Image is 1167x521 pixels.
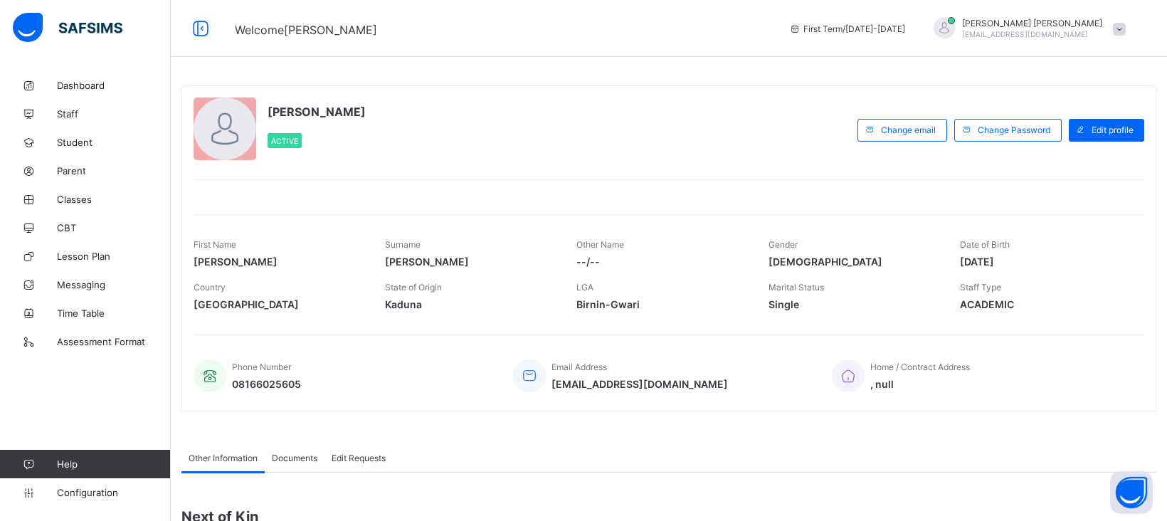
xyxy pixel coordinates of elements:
[194,239,236,250] span: First Name
[385,256,555,268] span: [PERSON_NAME]
[978,125,1050,135] span: Change Password
[57,137,171,148] span: Student
[576,298,746,310] span: Birnin-Gwari
[57,194,171,205] span: Classes
[57,279,171,290] span: Messaging
[57,487,170,498] span: Configuration
[789,23,905,34] span: session/term information
[385,282,442,293] span: State of Origin
[332,453,386,463] span: Edit Requests
[272,453,317,463] span: Documents
[57,336,171,347] span: Assessment Format
[194,298,364,310] span: [GEOGRAPHIC_DATA]
[57,307,171,319] span: Time Table
[962,30,1088,38] span: [EMAIL_ADDRESS][DOMAIN_NAME]
[57,458,170,470] span: Help
[576,256,746,268] span: --/--
[13,13,122,43] img: safsims
[194,256,364,268] span: [PERSON_NAME]
[870,362,970,372] span: Home / Contract Address
[57,251,171,262] span: Lesson Plan
[769,239,798,250] span: Gender
[960,256,1130,268] span: [DATE]
[57,80,171,91] span: Dashboard
[385,298,555,310] span: Kaduna
[870,378,970,390] span: , null
[960,282,1001,293] span: Staff Type
[1110,471,1153,514] button: Open asap
[385,239,421,250] span: Surname
[962,18,1102,28] span: [PERSON_NAME] [PERSON_NAME]
[960,298,1130,310] span: ACADEMIC
[919,17,1133,41] div: JEREMIAHBENJAMIN
[57,222,171,233] span: CBT
[881,125,936,135] span: Change email
[1092,125,1134,135] span: Edit profile
[268,105,366,119] span: [PERSON_NAME]
[57,108,171,120] span: Staff
[576,239,624,250] span: Other Name
[960,239,1010,250] span: Date of Birth
[235,23,377,37] span: Welcome [PERSON_NAME]
[769,256,939,268] span: [DEMOGRAPHIC_DATA]
[232,362,291,372] span: Phone Number
[551,362,607,372] span: Email Address
[769,282,824,293] span: Marital Status
[551,378,728,390] span: [EMAIL_ADDRESS][DOMAIN_NAME]
[232,378,301,390] span: 08166025605
[194,282,226,293] span: Country
[57,165,171,177] span: Parent
[769,298,939,310] span: Single
[576,282,593,293] span: LGA
[271,137,298,145] span: Active
[189,453,258,463] span: Other Information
